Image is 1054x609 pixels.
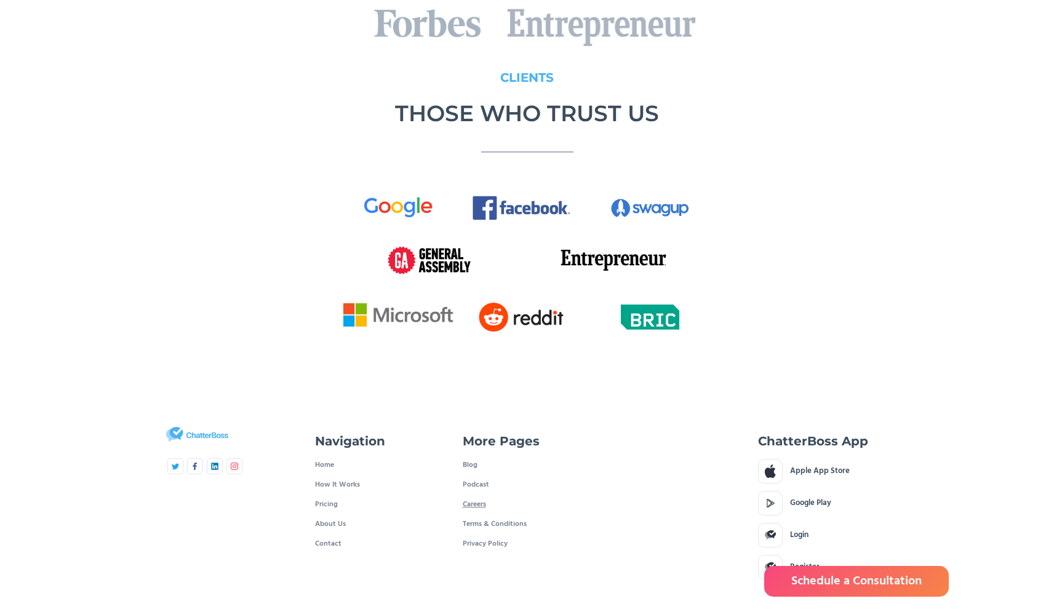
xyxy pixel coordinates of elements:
a: Apple App Store [758,459,887,484]
a: Careers [463,495,486,514]
h3: Clients [500,68,554,87]
a: Contact [315,534,341,554]
div: Login [790,529,808,541]
h2: THOSE WHO TRUST US [395,100,659,127]
a: Google Play [758,491,887,515]
a: About Us [315,514,346,534]
a: Pricing [315,495,338,514]
div: Register [790,561,820,573]
a: Login [758,523,887,547]
h4: More Pages [463,433,540,449]
a: Terms & Conditions [463,514,527,534]
div: Apple App Store [790,465,850,477]
a: Podcast [463,475,592,495]
a: Schedule a Consultation [764,566,949,597]
a: Blog [463,455,477,475]
a: How It Works [315,475,360,495]
iframe: Drift Widget Chat Controller [992,547,1039,594]
a: Register [758,555,887,579]
a: Privacy Policy [463,534,508,554]
h4: ChatterBoss App [758,433,868,449]
h4: Navigation [315,433,385,449]
div: Google Play [790,497,831,509]
a: Home [315,455,334,475]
